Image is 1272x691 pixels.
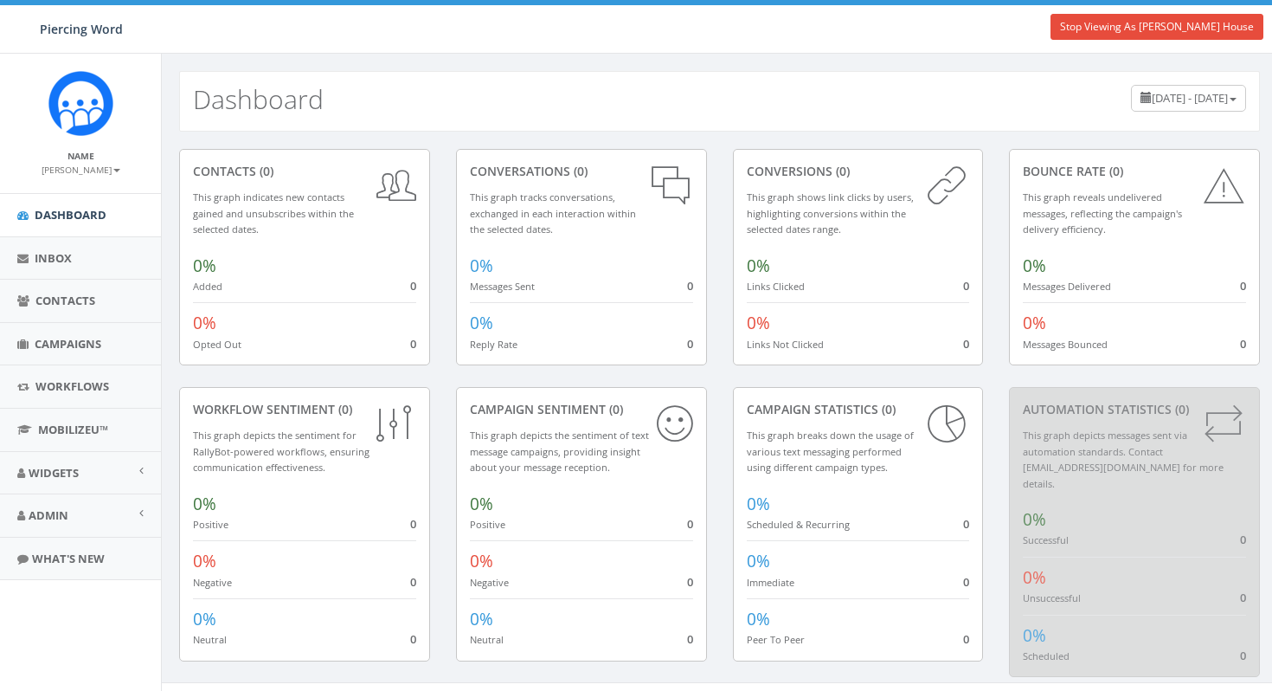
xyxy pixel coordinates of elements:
[470,576,509,589] small: Negative
[1023,649,1070,662] small: Scheduled
[1240,278,1246,294] span: 0
[747,338,824,351] small: Links Not Clicked
[747,608,770,630] span: 0%
[256,163,273,179] span: (0)
[193,280,222,293] small: Added
[1172,401,1189,417] span: (0)
[606,401,623,417] span: (0)
[1023,508,1046,531] span: 0%
[470,608,493,630] span: 0%
[32,551,105,566] span: What's New
[1023,280,1111,293] small: Messages Delivered
[747,163,970,180] div: conversions
[470,255,493,277] span: 0%
[1106,163,1123,179] span: (0)
[570,163,588,179] span: (0)
[193,550,216,572] span: 0%
[470,163,693,180] div: conversations
[470,338,517,351] small: Reply Rate
[1023,255,1046,277] span: 0%
[1023,191,1182,236] small: This graph reveals undelivered messages, reflecting the campaign's delivery efficiency.
[67,150,94,162] small: Name
[747,255,770,277] span: 0%
[1023,401,1246,418] div: Automation Statistics
[963,516,969,532] span: 0
[470,633,504,646] small: Neutral
[1023,338,1108,351] small: Messages Bounced
[410,336,416,352] span: 0
[40,21,123,37] span: Piercing Word
[35,250,72,266] span: Inbox
[1152,90,1228,106] span: [DATE] - [DATE]
[747,312,770,334] span: 0%
[747,429,914,474] small: This graph breaks down the usage of various text messaging performed using different campaign types.
[38,422,108,437] span: MobilizeU™
[35,336,101,352] span: Campaigns
[193,85,324,113] h2: Dashboard
[1050,14,1263,40] a: Stop Viewing As [PERSON_NAME] House
[35,207,106,223] span: Dashboard
[193,401,416,418] div: Workflow Sentiment
[470,429,649,474] small: This graph depicts the sentiment of text message campaigns, providing insight about your message ...
[747,576,794,589] small: Immediate
[470,191,636,236] small: This graph tracks conversations, exchanged in each interaction within the selected dates.
[963,631,969,647] span: 0
[1023,429,1224,490] small: This graph depicts messages sent via automation standards. Contact [EMAIL_ADDRESS][DOMAIN_NAME] f...
[747,518,850,531] small: Scheduled & Recurring
[1240,648,1246,663] span: 0
[193,191,354,236] small: This graph indicates new contacts gained and unsubscribes within the selected dates.
[1240,590,1246,605] span: 0
[747,280,805,293] small: Links Clicked
[1023,533,1069,546] small: Successful
[832,163,850,179] span: (0)
[470,550,493,572] span: 0%
[470,401,693,418] div: Campaign Sentiment
[42,161,120,177] a: [PERSON_NAME]
[470,312,493,334] span: 0%
[29,507,68,523] span: Admin
[747,401,970,418] div: Campaign Statistics
[35,293,95,308] span: Contacts
[747,633,805,646] small: Peer To Peer
[193,429,369,474] small: This graph depicts the sentiment for RallyBot-powered workflows, ensuring communication effective...
[470,518,505,531] small: Positive
[410,631,416,647] span: 0
[470,280,535,293] small: Messages Sent
[410,516,416,532] span: 0
[42,164,120,176] small: [PERSON_NAME]
[687,516,693,532] span: 0
[1240,532,1246,547] span: 0
[963,336,969,352] span: 0
[687,574,693,590] span: 0
[48,71,113,136] img: Rally_Corp_Icon.png
[193,312,216,334] span: 0%
[410,574,416,590] span: 0
[410,278,416,294] span: 0
[687,631,693,647] span: 0
[963,574,969,590] span: 0
[193,163,416,180] div: contacts
[193,608,216,630] span: 0%
[687,336,693,352] span: 0
[747,550,770,572] span: 0%
[1023,312,1046,334] span: 0%
[193,518,228,531] small: Positive
[963,278,969,294] span: 0
[335,401,352,417] span: (0)
[29,465,79,481] span: Widgets
[193,255,216,277] span: 0%
[687,278,693,294] span: 0
[35,378,109,394] span: Workflows
[193,576,232,589] small: Negative
[878,401,896,417] span: (0)
[193,338,241,351] small: Opted Out
[1023,566,1046,589] span: 0%
[1023,163,1246,180] div: Bounce Rate
[470,493,493,515] span: 0%
[193,633,227,646] small: Neutral
[1023,591,1081,604] small: Unsuccessful
[747,493,770,515] span: 0%
[1023,624,1046,647] span: 0%
[193,493,216,515] span: 0%
[747,191,914,236] small: This graph shows link clicks by users, highlighting conversions within the selected dates range.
